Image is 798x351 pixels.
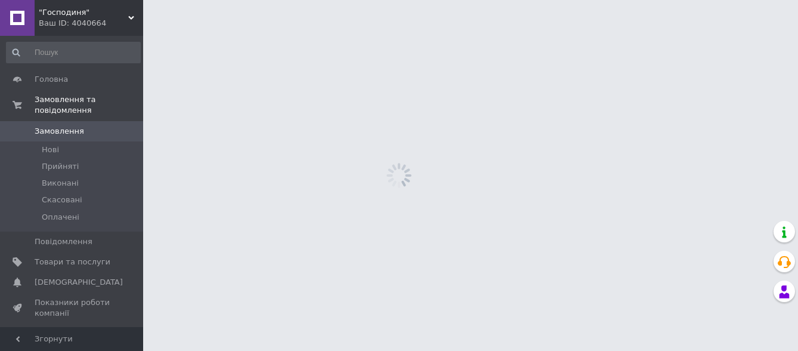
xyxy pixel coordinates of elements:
span: Товари та послуги [35,257,110,267]
span: Нові [42,144,59,155]
span: Скасовані [42,195,82,205]
span: Повідомлення [35,236,92,247]
span: Виконані [42,178,79,189]
input: Пошук [6,42,141,63]
span: Замовлення та повідомлення [35,94,143,116]
span: [DEMOGRAPHIC_DATA] [35,277,123,288]
span: Оплачені [42,212,79,223]
span: Головна [35,74,68,85]
div: Ваш ID: 4040664 [39,18,143,29]
span: Прийняті [42,161,79,172]
span: Показники роботи компанії [35,297,110,319]
span: Замовлення [35,126,84,137]
span: "Господиня" [39,7,128,18]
